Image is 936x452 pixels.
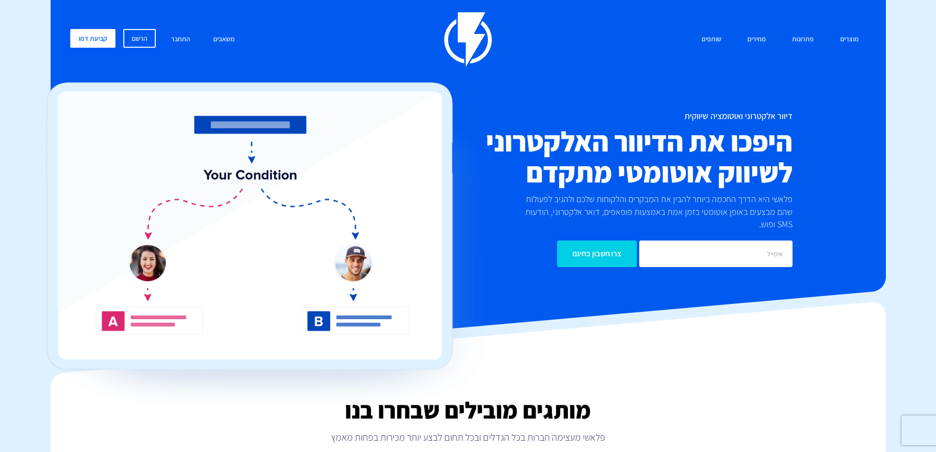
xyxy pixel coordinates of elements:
input: צרו חשבון בחינם [557,241,637,267]
a: מחירים [740,29,773,50]
p: פלאשי היא הדרך החכמה ביותר להבין את המבקרים והלקוחות שלכם ולהגיב לפעולות שהם מבצעים באופן אוטומטי... [509,193,793,231]
a: משאבים [206,29,242,50]
a: קביעת דמו [70,29,115,48]
input: אימייל [639,241,793,267]
a: שותפים [694,29,729,50]
h2: מותגים מובילים שבחרו בנו [51,397,886,423]
a: פתרונות [785,29,821,50]
p: פלאשי מעצימה חברות בכל הגדלים ובכל תחום לבצע יותר מכירות בפחות מאמץ [51,430,886,444]
a: מוצרים [833,29,866,50]
h1: דיוור אלקטרוני ואוטומציה שיווקית [409,111,793,121]
a: התחבר [164,29,198,50]
a: הרשם [123,29,156,48]
h2: היפכו את הדיוור האלקטרוני לשיווק אוטומטי מתקדם [409,126,793,188]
